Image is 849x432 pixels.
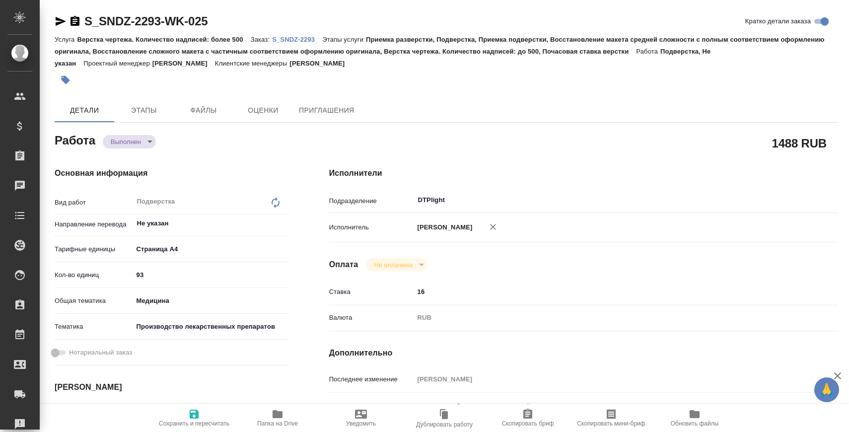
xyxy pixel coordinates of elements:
[215,60,290,67] p: Клиентские менеджеры
[55,36,825,55] p: Приемка разверстки, Подверстка, Приемка подверстки, Восстановление макета средней сложности с пол...
[152,404,236,432] button: Сохранить и пересчитать
[414,285,796,299] input: ✎ Введи что-нибудь
[671,420,719,427] span: Обновить файлы
[745,16,811,26] span: Кратко детали заказа
[84,14,208,28] a: S_SNDZ-2293-WK-025
[416,421,473,428] span: Дублировать работу
[108,138,144,146] button: Выполнен
[577,420,645,427] span: Скопировать мини-бриф
[289,60,352,67] p: [PERSON_NAME]
[319,404,403,432] button: Уведомить
[257,420,298,427] span: Папка на Drive
[251,36,272,43] p: Заказ:
[414,372,796,386] input: Пустое поле
[284,222,286,224] button: Open
[103,135,156,148] div: Выполнен
[55,296,133,306] p: Общая тематика
[239,104,287,117] span: Оценки
[636,48,660,55] p: Работа
[55,69,76,91] button: Добавить тэг
[366,258,427,272] div: Выполнен
[180,104,227,117] span: Файлы
[120,104,168,117] span: Этапы
[69,15,81,27] button: Скопировать ссылку
[133,268,289,282] input: ✎ Введи что-нибудь
[55,131,95,148] h2: Работа
[329,259,358,271] h4: Оплата
[133,241,289,258] div: Страница А4
[133,318,289,335] div: Производство лекарственных препаратов
[482,216,504,238] button: Удалить исполнителя
[501,420,554,427] span: Скопировать бриф
[329,313,414,323] p: Валюта
[61,104,108,117] span: Детали
[329,196,414,206] p: Подразделение
[346,420,376,427] span: Уведомить
[55,219,133,229] p: Направление перевода
[329,167,838,179] h4: Исполнители
[329,347,838,359] h4: Дополнительно
[329,374,414,384] p: Последнее изменение
[818,379,835,400] span: 🙏
[403,404,486,432] button: Дублировать работу
[414,398,796,425] textarea: при сдаче объединить в ворд файлы 121-150 и 151-174 остальные отдельно
[236,404,319,432] button: Папка на Drive
[83,60,152,67] p: Проектный менеджер
[55,322,133,332] p: Тематика
[152,60,215,67] p: [PERSON_NAME]
[55,244,133,254] p: Тарифные единицы
[414,309,796,326] div: RUB
[414,222,473,232] p: [PERSON_NAME]
[329,287,414,297] p: Ставка
[69,348,132,358] span: Нотариальный заказ
[77,36,250,43] p: Верстка чертежа. Количество надписей: более 500
[133,292,289,309] div: Медицина
[790,199,792,201] button: Open
[272,35,322,43] a: S_SNDZ-2293
[55,15,67,27] button: Скопировать ссылку для ЯМессенджера
[55,36,77,43] p: Услуга
[486,404,569,432] button: Скопировать бриф
[814,377,839,402] button: 🙏
[329,222,414,232] p: Исполнитель
[569,404,653,432] button: Скопировать мини-бриф
[299,104,354,117] span: Приглашения
[55,198,133,208] p: Вид работ
[55,381,289,393] h4: [PERSON_NAME]
[772,135,827,151] h2: 1488 RUB
[55,270,133,280] p: Кол-во единиц
[322,36,366,43] p: Этапы услуги
[653,404,736,432] button: Обновить файлы
[371,261,415,269] button: Не оплачена
[272,36,322,43] p: S_SNDZ-2293
[159,420,229,427] span: Сохранить и пересчитать
[55,167,289,179] h4: Основная информация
